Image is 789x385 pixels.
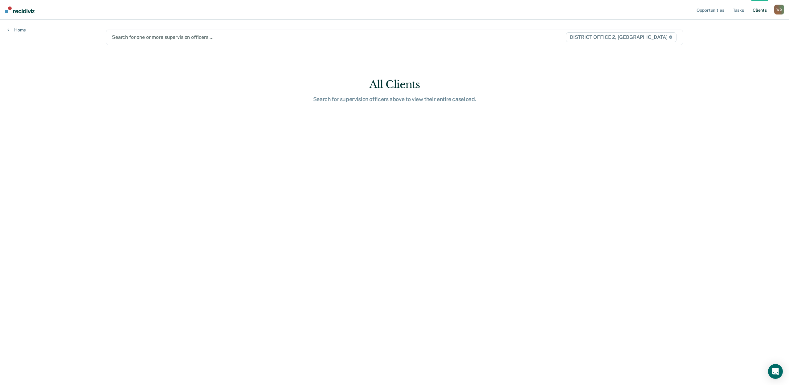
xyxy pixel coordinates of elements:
[5,6,35,13] img: Recidiviz
[768,364,783,379] div: Open Intercom Messenger
[774,5,784,14] button: WD
[296,96,493,103] div: Search for supervision officers above to view their entire caseload.
[566,32,677,42] span: DISTRICT OFFICE 2, [GEOGRAPHIC_DATA]
[774,5,784,14] div: W D
[296,78,493,91] div: All Clients
[7,27,26,33] a: Home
